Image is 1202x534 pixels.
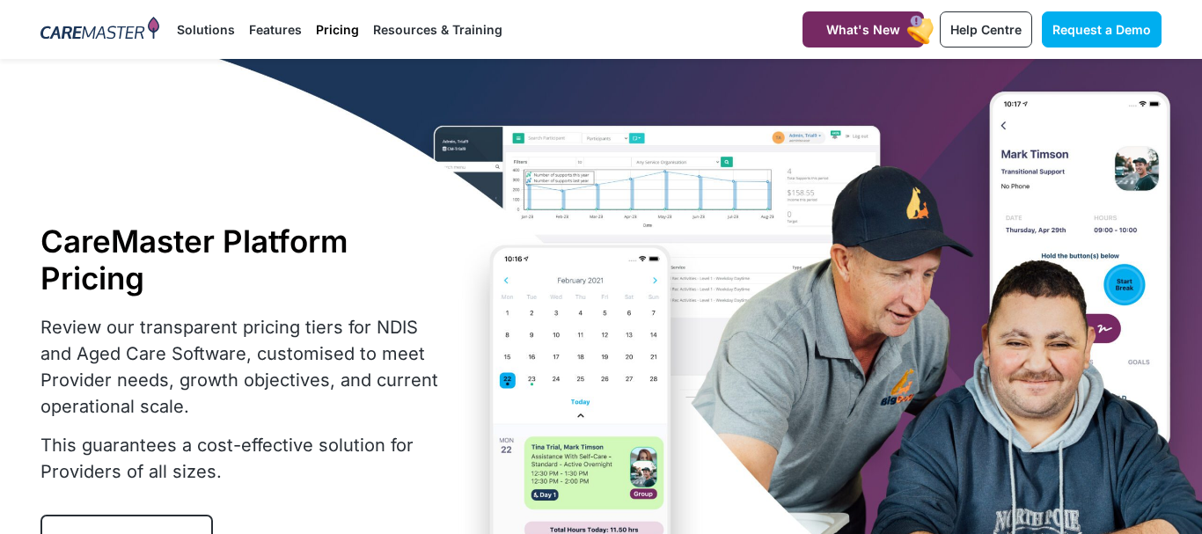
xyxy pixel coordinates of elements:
[40,314,441,420] p: Review our transparent pricing tiers for NDIS and Aged Care Software, customised to meet Provider...
[40,17,159,43] img: CareMaster Logo
[826,22,900,37] span: What's New
[1052,22,1151,37] span: Request a Demo
[40,223,441,296] h1: CareMaster Platform Pricing
[803,11,924,48] a: What's New
[1042,11,1162,48] a: Request a Demo
[940,11,1032,48] a: Help Centre
[40,432,441,485] p: This guarantees a cost-effective solution for Providers of all sizes.
[950,22,1022,37] span: Help Centre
